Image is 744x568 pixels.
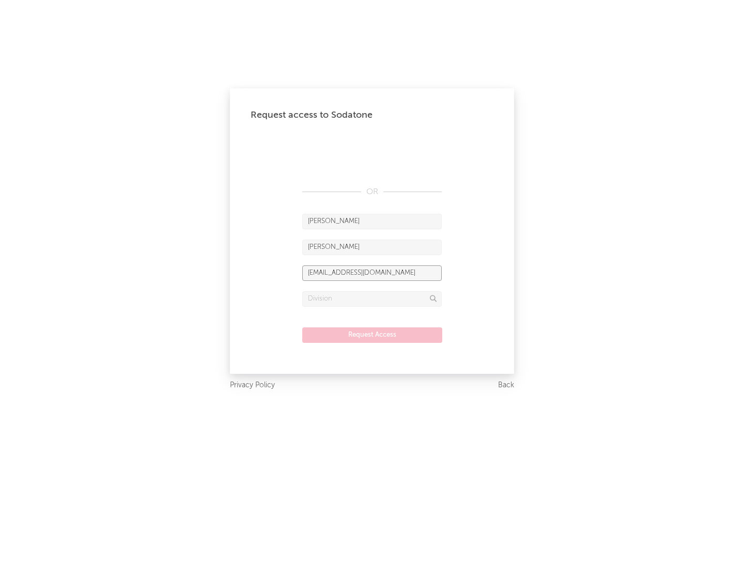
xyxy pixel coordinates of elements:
[302,240,442,255] input: Last Name
[251,109,493,121] div: Request access to Sodatone
[302,291,442,307] input: Division
[230,379,275,392] a: Privacy Policy
[302,327,442,343] button: Request Access
[498,379,514,392] a: Back
[302,186,442,198] div: OR
[302,265,442,281] input: Email
[302,214,442,229] input: First Name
